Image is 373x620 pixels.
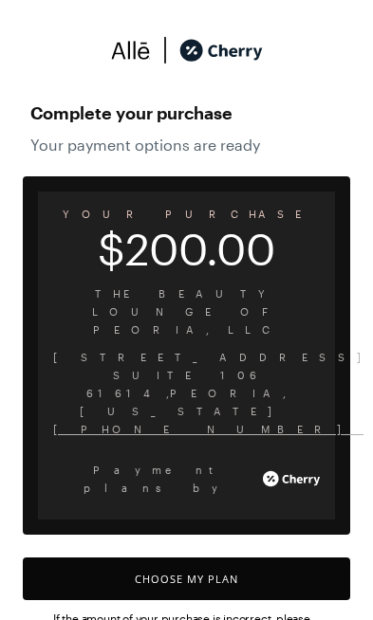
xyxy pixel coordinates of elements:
span: The Beauty Lounge of Peoria, LLC [53,284,320,338]
span: YOUR PURCHASE [38,201,335,227]
span: Complete your purchase [30,98,343,128]
img: cherry_black_logo-DrOE_MJI.svg [179,36,263,64]
span: [PHONE_NUMBER] [53,420,320,438]
img: svg%3e [151,36,179,64]
span: $200.00 [38,236,335,262]
img: svg%3e [111,36,151,64]
span: Payment plans by [53,461,259,497]
img: cherry_white_logo-JPerc-yG.svg [263,465,320,493]
span: [STREET_ADDRESS] Suite 106 61614 , Peoria , [US_STATE] [53,348,320,420]
span: Your payment options are ready [30,136,343,154]
button: Choose My Plan [23,557,350,600]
